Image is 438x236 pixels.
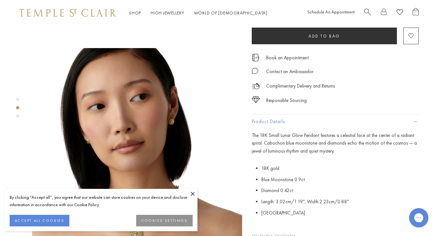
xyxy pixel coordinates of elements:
a: Search [364,8,371,18]
div: Contact an Ambassador [266,68,313,76]
a: High JewelleryHigh Jewellery [151,10,184,16]
a: Open Shopping Bag [413,8,419,18]
div: By clicking “Accept all”, you agree that our website can store cookies on your device and disclos... [10,194,193,208]
div: Responsible Sourcing [266,97,307,105]
a: Book an Appointment [266,54,309,61]
img: icon_appointment.svg [252,54,259,61]
span: Add to bag [309,33,340,39]
img: icon_delivery.svg [252,82,260,90]
button: ACCEPT ALL COOKIES [10,215,69,226]
nav: Main navigation [129,9,267,17]
button: COOKIES SETTINGS [136,215,193,226]
li: [GEOGRAPHIC_DATA] [261,207,419,219]
div: Product gallery navigation [16,96,19,123]
iframe: Gorgias live chat messenger [406,206,432,230]
button: Product Details [252,114,419,129]
li: Blue Moonstone 0.9ct [261,174,419,185]
a: View Wishlist [397,8,403,18]
img: Temple St. Clair [19,9,116,17]
a: ShopShop [129,10,141,16]
span: The 18K Small Lunar Glow Pendant features a celestial face at the center of a radiant spiral. Cab... [252,132,417,155]
li: Length: 3.02cm/1.19''; Width:2.23cm/0.88'' [261,196,419,207]
img: icon_sourcing.svg [252,97,260,103]
img: MessageIcon-01_2.svg [252,68,258,74]
a: Schedule An Appointment [307,9,355,15]
button: Add to bag [252,28,397,44]
a: World of [DEMOGRAPHIC_DATA]World of [DEMOGRAPHIC_DATA] [194,10,267,16]
li: Diamond 0.42ct [261,185,419,196]
li: 18K gold [261,163,419,174]
p: Complimentary Delivery and Returns [266,82,335,90]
